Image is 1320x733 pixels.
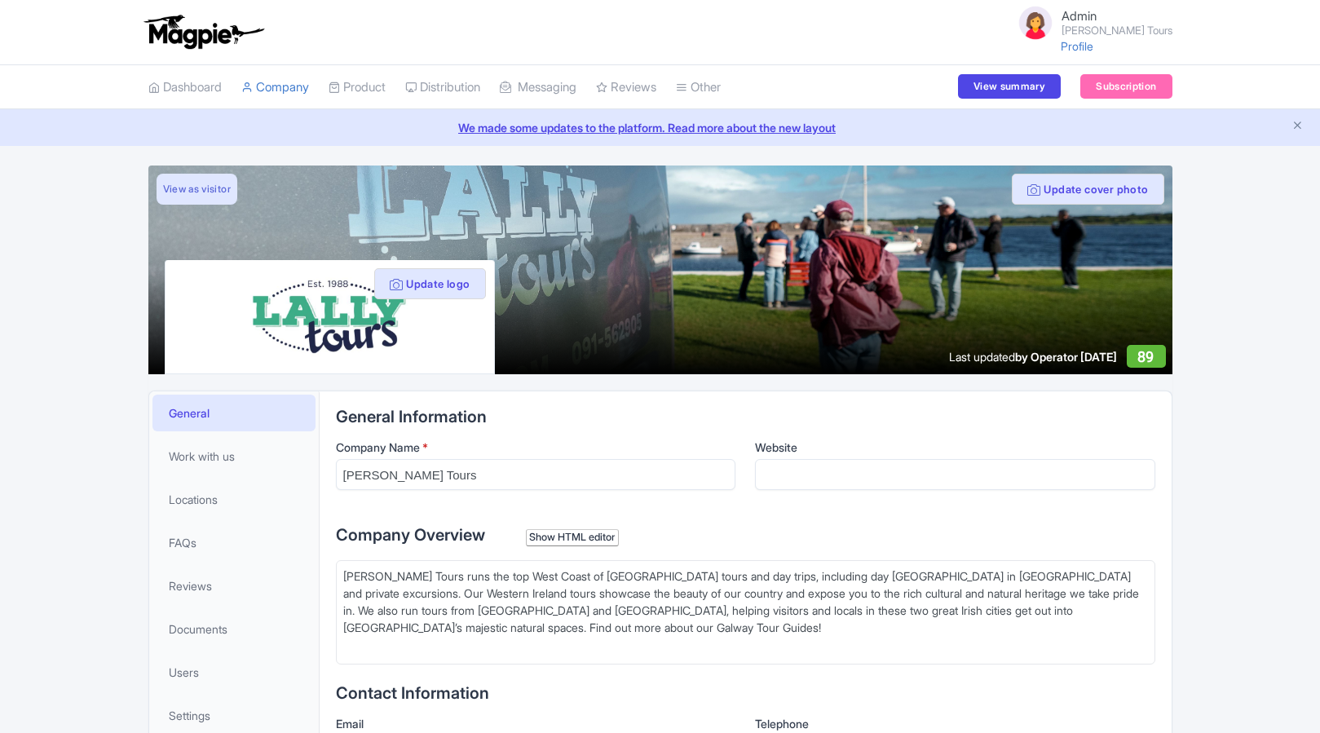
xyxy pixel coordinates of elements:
a: Reviews [596,65,656,110]
div: Show HTML editor [526,529,620,546]
a: Work with us [152,438,316,475]
a: General [152,395,316,431]
img: hg87rphfdgkvpqywghn4.jpg [198,273,461,360]
span: Telephone [755,717,809,731]
span: Documents [169,620,227,638]
img: avatar_key_member-9c1dde93af8b07d7383eb8b5fb890c87.png [1016,3,1055,42]
a: Product [329,65,386,110]
span: Company Name [336,440,420,454]
small: [PERSON_NAME] Tours [1062,25,1172,36]
div: Last updated [949,348,1117,365]
span: Email [336,717,364,731]
a: Locations [152,481,316,518]
a: Dashboard [148,65,222,110]
span: Users [169,664,199,681]
span: FAQs [169,534,196,551]
a: View summary [958,74,1061,99]
div: [PERSON_NAME] Tours runs the top West Coast of [GEOGRAPHIC_DATA] tours and day trips, including d... [343,567,1148,653]
button: Close announcement [1291,117,1304,136]
h2: General Information [336,408,1155,426]
a: FAQs [152,524,316,561]
a: Users [152,654,316,691]
a: We made some updates to the platform. Read more about the new layout [10,119,1310,136]
span: Work with us [169,448,235,465]
h2: Contact Information [336,684,1155,702]
a: Company [241,65,309,110]
a: Subscription [1080,74,1172,99]
a: Profile [1061,39,1093,53]
a: Messaging [500,65,576,110]
span: by Operator [DATE] [1015,350,1117,364]
span: Settings [169,707,210,724]
span: Company Overview [336,525,485,545]
button: Update logo [374,268,486,299]
span: Locations [169,491,218,508]
a: View as visitor [157,174,237,205]
a: Reviews [152,567,316,604]
span: General [169,404,210,422]
a: Other [676,65,721,110]
a: Documents [152,611,316,647]
span: 89 [1137,348,1154,365]
a: Admin [PERSON_NAME] Tours [1006,3,1172,42]
button: Update cover photo [1012,174,1163,205]
span: Admin [1062,8,1097,24]
a: Distribution [405,65,480,110]
img: logo-ab69f6fb50320c5b225c76a69d11143b.png [140,14,267,50]
span: Website [755,440,797,454]
span: Reviews [169,577,212,594]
